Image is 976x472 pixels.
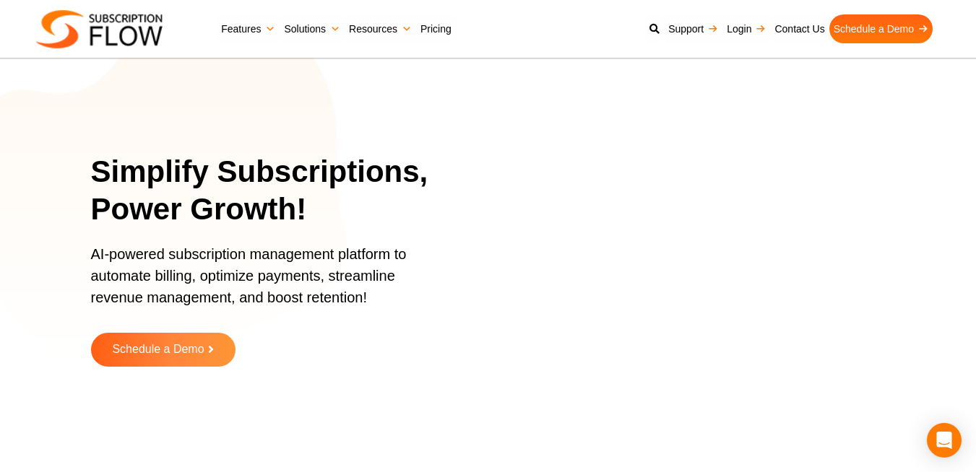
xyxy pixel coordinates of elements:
[36,10,163,48] img: Subscriptionflow
[770,14,829,43] a: Contact Us
[416,14,456,43] a: Pricing
[112,344,204,356] span: Schedule a Demo
[829,14,933,43] a: Schedule a Demo
[91,243,433,323] p: AI-powered subscription management platform to automate billing, optimize payments, streamline re...
[664,14,722,43] a: Support
[927,423,962,458] div: Open Intercom Messenger
[91,153,451,229] h1: Simplify Subscriptions, Power Growth!
[722,14,770,43] a: Login
[345,14,416,43] a: Resources
[217,14,280,43] a: Features
[280,14,345,43] a: Solutions
[91,333,236,367] a: Schedule a Demo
